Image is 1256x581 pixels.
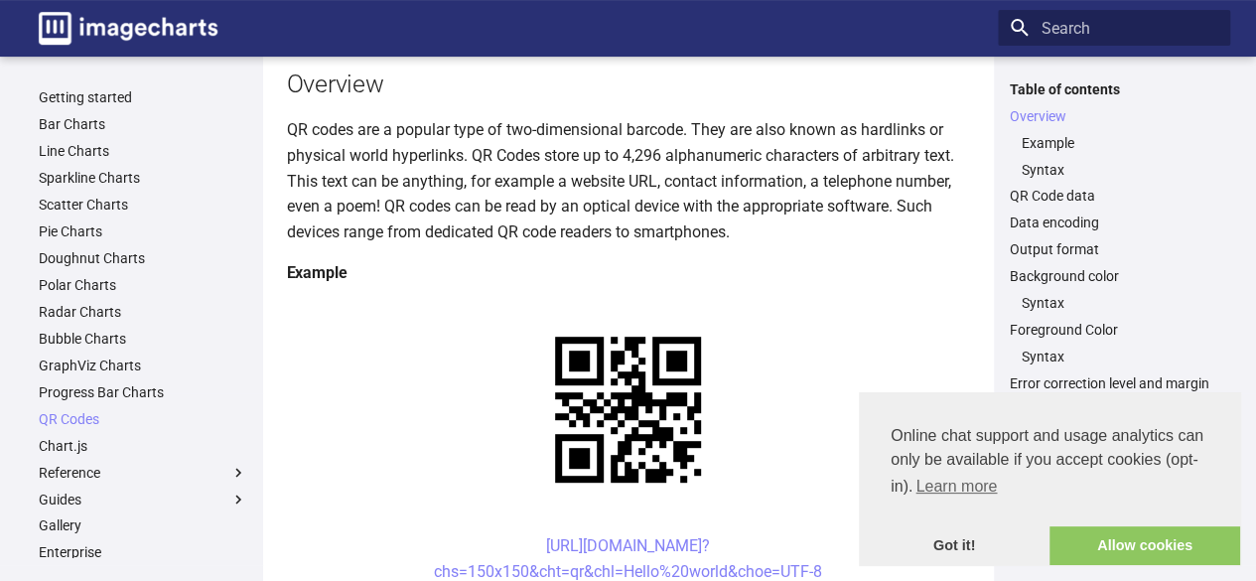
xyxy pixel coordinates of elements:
[1049,526,1240,566] a: allow cookies
[1010,107,1218,125] a: Overview
[39,12,217,45] img: logo
[1010,187,1218,205] a: QR Code data
[998,10,1230,46] input: Search
[39,464,247,482] label: Reference
[39,383,247,401] a: Progress Bar Charts
[39,410,247,428] a: QR Codes
[859,392,1240,565] div: cookieconsent
[998,80,1230,393] nav: Table of contents
[998,80,1230,98] label: Table of contents
[1010,294,1218,312] nav: Background color
[31,4,225,53] a: Image-Charts documentation
[287,117,970,244] p: QR codes are a popular type of two-dimensional barcode. They are also known as hardlinks or physi...
[39,115,247,133] a: Bar Charts
[434,536,822,581] a: [URL][DOMAIN_NAME]?chs=150x150&cht=qr&chl=Hello%20world&choe=UTF-8
[1022,161,1218,179] a: Syntax
[1010,374,1218,392] a: Error correction level and margin
[39,516,247,534] a: Gallery
[1010,348,1218,365] nav: Foreground Color
[39,196,247,214] a: Scatter Charts
[39,222,247,240] a: Pie Charts
[1022,294,1218,312] a: Syntax
[287,67,970,101] h2: Overview
[39,142,247,160] a: Line Charts
[287,260,970,286] h4: Example
[1010,321,1218,339] a: Foreground Color
[1010,267,1218,285] a: Background color
[859,526,1049,566] a: dismiss cookie message
[39,357,247,374] a: GraphViz Charts
[39,303,247,321] a: Radar Charts
[39,543,247,561] a: Enterprise
[39,88,247,106] a: Getting started
[39,169,247,187] a: Sparkline Charts
[1010,134,1218,179] nav: Overview
[39,330,247,348] a: Bubble Charts
[1010,214,1218,231] a: Data encoding
[891,424,1208,502] span: Online chat support and usage analytics can only be available if you accept cookies (opt-in).
[39,276,247,294] a: Polar Charts
[912,472,1000,502] a: learn more about cookies
[1022,134,1218,152] a: Example
[39,491,247,508] label: Guides
[39,249,247,267] a: Doughnut Charts
[39,437,247,455] a: Chart.js
[1022,348,1218,365] a: Syntax
[1010,240,1218,258] a: Output format
[520,302,736,517] img: chart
